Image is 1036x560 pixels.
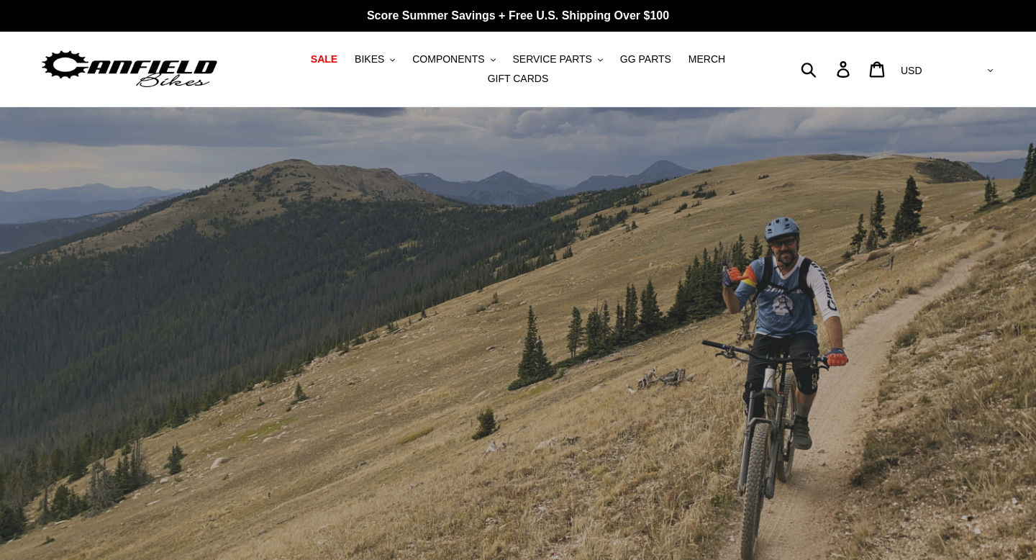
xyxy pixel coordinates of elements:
[405,50,502,69] button: COMPONENTS
[481,69,556,89] a: GIFT CARDS
[505,50,609,69] button: SERVICE PARTS
[304,50,345,69] a: SALE
[311,53,337,66] span: SALE
[689,53,725,66] span: MERCH
[620,53,671,66] span: GG PARTS
[355,53,384,66] span: BIKES
[40,47,219,92] img: Canfield Bikes
[681,50,732,69] a: MERCH
[512,53,591,66] span: SERVICE PARTS
[488,73,549,85] span: GIFT CARDS
[613,50,678,69] a: GG PARTS
[809,53,845,85] input: Search
[347,50,402,69] button: BIKES
[412,53,484,66] span: COMPONENTS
